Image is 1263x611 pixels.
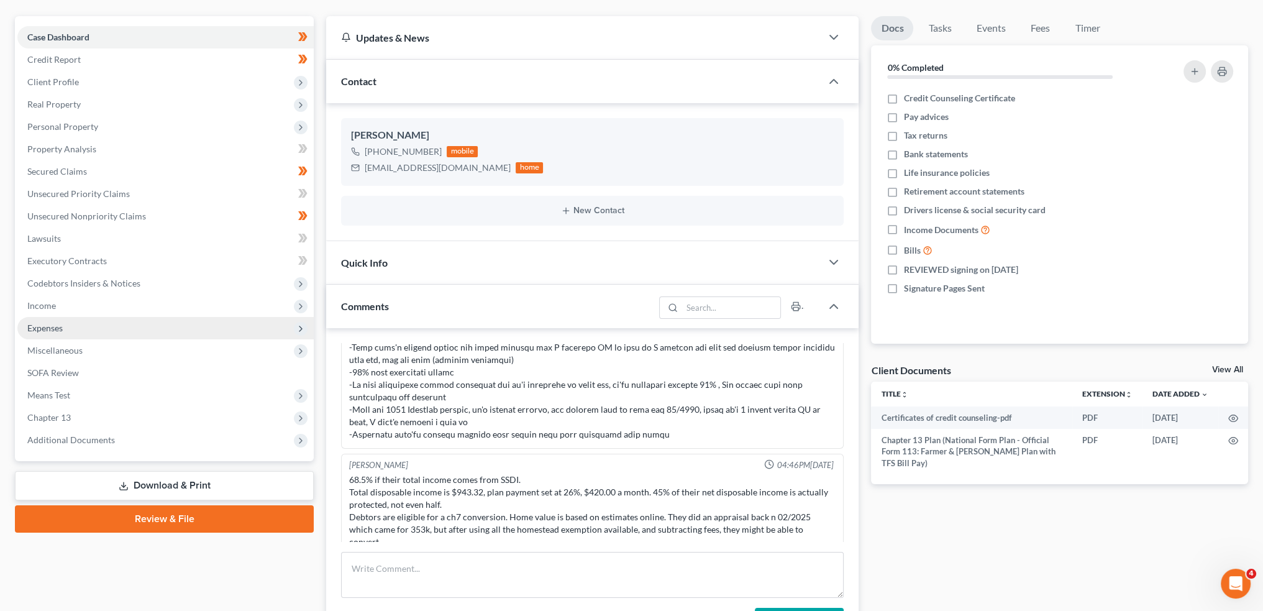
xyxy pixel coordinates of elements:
[447,146,478,157] div: mobile
[341,31,806,44] div: Updates & News
[27,434,115,445] span: Additional Documents
[903,204,1045,216] span: Drivers license & social security card
[966,16,1015,40] a: Events
[341,257,388,269] span: Quick Info
[27,76,79,87] span: Client Profile
[365,145,442,158] div: [PHONE_NUMBER]
[1212,365,1243,374] a: View All
[351,128,834,143] div: [PERSON_NAME]
[516,162,543,173] div: home
[903,264,1018,276] span: REVIEWED signing on [DATE]
[871,16,913,40] a: Docs
[881,389,908,398] a: Titleunfold_more
[17,227,314,250] a: Lawsuits
[1082,389,1133,398] a: Extensionunfold_more
[17,138,314,160] a: Property Analysis
[17,160,314,183] a: Secured Claims
[27,300,56,311] span: Income
[903,224,978,236] span: Income Documents
[17,48,314,71] a: Credit Report
[27,54,81,65] span: Credit Report
[27,166,87,177] span: Secured Claims
[27,233,61,244] span: Lawsuits
[349,474,836,548] div: 68.5% if their total income comes from SSDI. Total disposable income is $943.32, plan payment set...
[341,75,376,87] span: Contact
[27,144,96,154] span: Property Analysis
[17,183,314,205] a: Unsecured Priority Claims
[1125,391,1133,398] i: unfold_more
[1221,569,1251,599] iframe: Intercom live chat
[903,282,984,295] span: Signature Pages Sent
[27,211,146,221] span: Unsecured Nonpriority Claims
[27,367,79,378] span: SOFA Review
[15,505,314,533] a: Review & File
[341,300,389,312] span: Comments
[871,364,951,377] div: Client Documents
[903,92,1015,104] span: Credit Counseling Certificate
[903,148,967,160] span: Bank statements
[17,362,314,384] a: SOFA Review
[871,407,1072,429] td: Certificates of credit counseling-pdf
[903,111,948,123] span: Pay advices
[27,99,81,109] span: Real Property
[1201,391,1208,398] i: expand_more
[1142,407,1218,429] td: [DATE]
[27,412,71,423] span: Chapter 13
[1072,429,1142,474] td: PDF
[17,250,314,272] a: Executory Contracts
[900,391,908,398] i: unfold_more
[1020,16,1060,40] a: Fees
[777,459,833,471] span: 04:46PM[DATE]
[1152,389,1208,398] a: Date Added expand_more
[1142,429,1218,474] td: [DATE]
[27,255,107,266] span: Executory Contracts
[365,162,511,174] div: [EMAIL_ADDRESS][DOMAIN_NAME]
[1065,16,1110,40] a: Timer
[903,167,989,179] span: Life insurance policies
[17,26,314,48] a: Case Dashboard
[1072,407,1142,429] td: PDF
[27,345,83,356] span: Miscellaneous
[871,429,1072,474] td: Chapter 13 Plan (National Form Plan - Official Form 113: Farmer & [PERSON_NAME] Plan with TFS Bil...
[17,205,314,227] a: Unsecured Nonpriority Claims
[903,185,1024,198] span: Retirement account statements
[349,459,408,471] div: [PERSON_NAME]
[1246,569,1256,579] span: 4
[903,244,920,257] span: Bills
[682,297,781,318] input: Search...
[351,206,834,216] button: New Contact
[27,390,70,400] span: Means Test
[903,129,947,142] span: Tax returns
[887,62,943,73] strong: 0% Completed
[27,121,98,132] span: Personal Property
[27,278,140,288] span: Codebtors Insiders & Notices
[27,188,130,199] span: Unsecured Priority Claims
[27,323,63,333] span: Expenses
[27,32,89,42] span: Case Dashboard
[15,471,314,500] a: Download & Print
[918,16,961,40] a: Tasks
